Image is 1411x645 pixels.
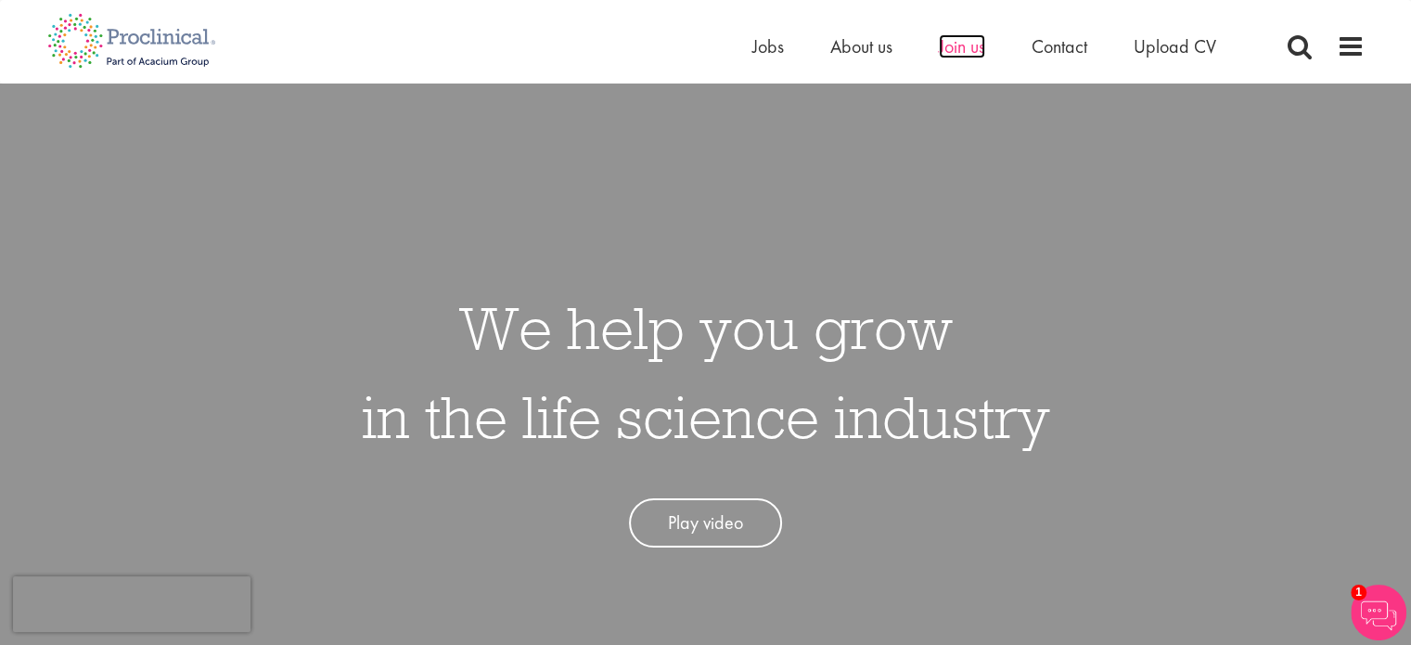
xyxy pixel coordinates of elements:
a: Upload CV [1134,34,1216,58]
a: Play video [629,498,782,548]
a: Join us [939,34,985,58]
a: Contact [1032,34,1087,58]
a: Jobs [752,34,784,58]
span: 1 [1351,585,1366,600]
img: Chatbot [1351,585,1406,640]
h1: We help you grow in the life science industry [362,283,1050,461]
a: About us [830,34,892,58]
